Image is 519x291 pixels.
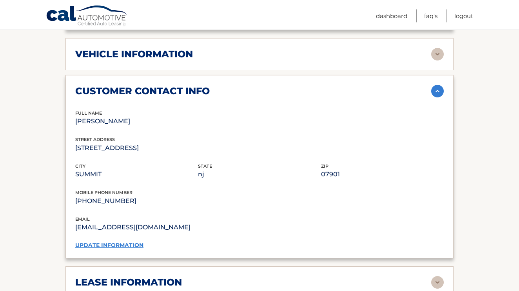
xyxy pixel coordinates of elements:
a: Dashboard [376,9,407,22]
p: SUMMIT [75,169,198,180]
img: accordion-rest.svg [431,48,444,60]
span: city [75,163,85,169]
p: [PERSON_NAME] [75,116,198,127]
span: zip [321,163,328,169]
span: street address [75,137,115,142]
h2: lease information [75,276,182,288]
a: FAQ's [424,9,437,22]
p: 07901 [321,169,444,180]
a: Cal Automotive [46,5,128,28]
p: nj [198,169,321,180]
img: accordion-rest.svg [431,276,444,289]
a: update information [75,242,143,249]
a: Logout [454,9,473,22]
p: [EMAIL_ADDRESS][DOMAIN_NAME] [75,222,259,233]
span: email [75,216,90,222]
p: [STREET_ADDRESS] [75,143,198,154]
h2: vehicle information [75,48,193,60]
span: full name [75,110,102,116]
p: [PHONE_NUMBER] [75,196,444,207]
h2: customer contact info [75,85,210,97]
span: mobile phone number [75,190,132,195]
span: state [198,163,212,169]
img: accordion-active.svg [431,85,444,97]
